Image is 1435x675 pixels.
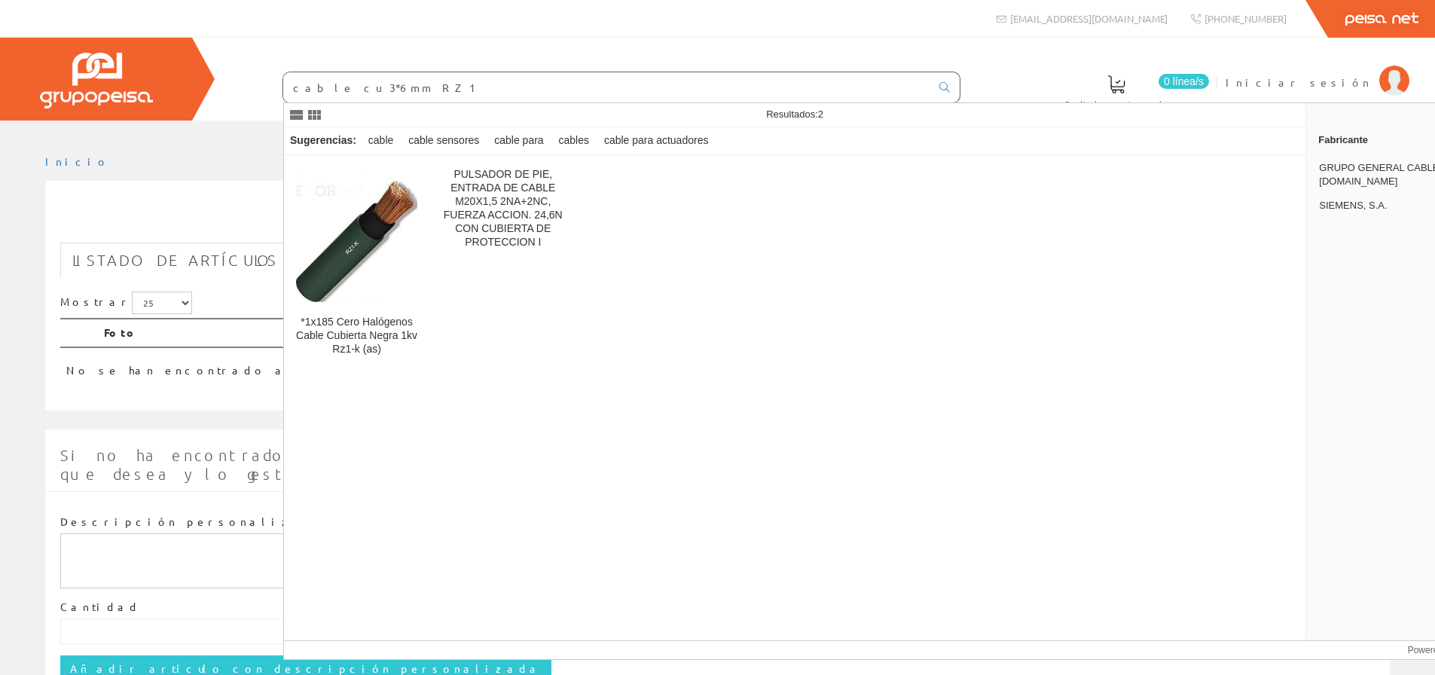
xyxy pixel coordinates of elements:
[60,600,140,615] label: Cantidad
[60,292,192,314] label: Mostrar
[296,170,417,303] img: *1x185 Cero Halógenos Cable Cubierta Negra 1kv Rz1-k (as)
[98,319,1235,347] th: Foto
[132,292,192,314] select: Mostrar
[1159,74,1209,89] span: 0 línea/s
[1204,12,1287,25] span: [PHONE_NUMBER]
[284,130,359,151] div: Sugerencias:
[60,515,328,530] label: Descripción personalizada
[60,446,1372,483] span: Si no ha encontrado algún artículo en nuestro catálogo introduzca aquí la cantidad y la descripci...
[818,108,823,120] span: 2
[1226,63,1409,77] a: Iniciar sesión
[442,168,563,249] div: PULSADOR DE PIE, ENTRADA DE CABLE M20X1,5 2NA+2NC, FUERZA ACCION. 24,6N CON CUBIERTA DE PROTECCION I
[60,205,1375,235] h1: cable cu 3*6mm2
[1226,75,1372,90] span: Iniciar sesión
[553,127,595,154] div: cables
[60,347,1235,384] td: No se han encontrado artículos, pruebe con otra búsqueda
[283,72,930,102] input: Buscar ...
[45,154,109,168] a: Inicio
[1065,96,1168,111] span: Pedido actual
[766,108,823,120] span: Resultados:
[1010,12,1168,25] span: [EMAIL_ADDRESS][DOMAIN_NAME]
[402,127,485,154] div: cable sensores
[598,127,715,154] div: cable para actuadores
[362,127,399,154] div: cable
[60,243,290,278] a: Listado de artículos
[296,316,417,356] div: *1x185 Cero Halógenos Cable Cubierta Negra 1kv Rz1-k (as)
[40,53,153,108] img: Grupo Peisa
[488,127,549,154] div: cable para
[284,156,429,374] a: *1x185 Cero Halógenos Cable Cubierta Negra 1kv Rz1-k (as) *1x185 Cero Halógenos Cable Cubierta Ne...
[430,156,576,374] a: PULSADOR DE PIE, ENTRADA DE CABLE M20X1,5 2NA+2NC, FUERZA ACCION. 24,6N CON CUBIERTA DE PROTECCION I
